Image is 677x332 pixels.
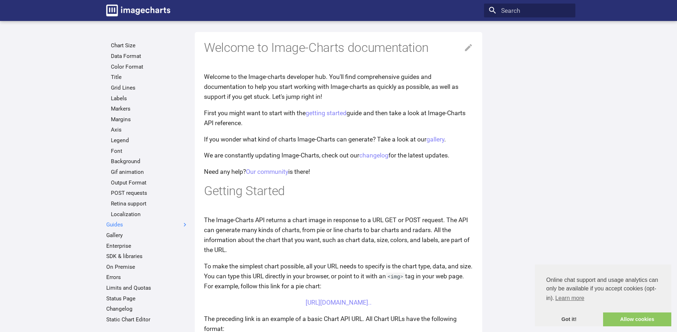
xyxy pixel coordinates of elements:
nav: Reference [106,32,188,218]
a: Our community [246,168,288,175]
p: If you wonder what kind of charts Image-Charts can generate? Take a look at our . [204,134,473,144]
a: Color Format [111,63,188,70]
a: Changelog [106,305,188,312]
p: To make the simplest chart possible, all your URL needs to specify is the chart type, data, and s... [204,261,473,291]
input: Search [484,4,575,18]
a: Grid Lines [111,84,188,91]
a: Output Format [111,179,188,186]
a: Margins [111,116,188,123]
a: dismiss cookie message [535,312,603,327]
label: Guides [106,221,188,228]
p: The Image-Charts API returns a chart image in response to a URL GET or POST request. The API can ... [204,215,473,255]
a: Image-Charts documentation [103,1,173,19]
p: We are constantly updating Image-Charts, check out our for the latest updates. [204,150,473,160]
a: POST requests [111,189,188,197]
a: getting started [306,109,346,117]
a: Gif animation [111,168,188,176]
a: Axis [111,126,188,133]
p: Welcome to the Image-charts developer hub. You'll find comprehensive guides and documentation to ... [204,72,473,102]
a: SDK & libraries [106,253,188,260]
a: On Premise [106,263,188,271]
span: Online chat support and usage analytics can only be available if you accept cookies (opt-in). [546,276,660,304]
a: Retina support [111,200,188,207]
a: allow cookies [603,312,671,327]
img: logo [106,5,170,16]
h1: Getting Started [204,183,473,199]
p: Need any help? is there! [204,167,473,177]
h1: Welcome to Image-Charts documentation [204,40,473,56]
a: Localization [111,211,188,218]
a: Markers [111,105,188,112]
a: Chart Size [111,42,188,49]
a: Static Chart Editor [106,316,188,323]
p: First you might want to start with the guide and then take a look at Image-Charts API reference. [204,108,473,128]
code: <img> [386,273,405,280]
a: Gallery [106,232,188,239]
a: Title [111,74,188,81]
a: [URL][DOMAIN_NAME].. [306,299,372,306]
a: gallery [426,136,444,143]
div: cookieconsent [535,264,671,326]
a: learn more about cookies [554,293,585,304]
a: Labels [111,95,188,102]
a: Limits and Quotas [106,284,188,291]
a: Status Page [106,295,188,302]
a: Background [111,158,188,165]
a: Errors [106,274,188,281]
a: Enterprise [106,242,188,250]
a: Legend [111,137,188,144]
a: changelog [359,152,388,159]
a: Font [111,148,188,155]
a: Data Format [111,53,188,60]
